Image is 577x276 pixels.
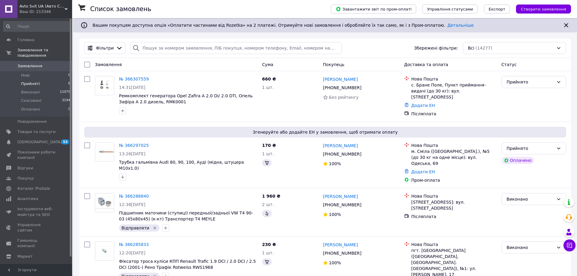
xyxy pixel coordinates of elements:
a: Фіксатор троса куліси КПП Renault Trafic 1.9 DCI / 2.0 DCI / 2.5 DCI (2001-) Рено Трафік Rotweiss... [119,259,256,270]
span: Відгуки [17,165,33,171]
div: м. Сміла ([GEOGRAPHIC_DATA].), №5 (до 30 кг на одне місце): вул. Одеська, 69 [411,148,497,166]
a: Фото товару [95,76,114,95]
button: Управління статусами [422,5,478,14]
input: Пошук за номером замовлення, ПІБ покупця, номером телефону, Email, номером накладної [130,42,342,54]
span: Головна [17,37,34,43]
div: Виконано [507,244,554,251]
div: Нова Пошта [411,142,497,148]
span: 11075 [60,89,70,95]
span: Покупець [323,62,344,67]
div: [PHONE_NUMBER] [322,201,363,209]
a: [PERSON_NAME] [323,242,358,248]
img: Фото товару [95,143,114,161]
span: 2 шт. [262,202,274,207]
button: Чат з покупцем [563,239,575,251]
span: Маркет [17,254,33,259]
a: Фото товару [95,142,114,162]
div: Післяплата [411,111,497,117]
span: Аналітика [17,196,38,202]
span: 230 ₴ [262,242,276,247]
input: Пошук [3,21,71,32]
a: Фото товару [95,241,114,261]
button: Експорт [484,5,510,14]
span: Повідомлення [17,119,47,124]
div: Нова Пошта [411,193,497,199]
a: Підшипник маточини (ступиці) передньої/задньої VW T4 90-03 (45x80x45) (к-кт) Транспортер Т4 MEYLE [119,211,253,221]
a: Фото товару [95,193,114,212]
span: 100% [329,212,341,217]
span: 8 [68,81,70,86]
a: № 366288840 [119,194,149,199]
span: Виконані [21,89,40,95]
span: 12:20[DATE] [119,250,145,255]
div: [PHONE_NUMBER] [322,150,363,158]
span: Управління статусами [427,7,473,11]
span: Створити замовлення [521,7,566,11]
span: 14:31[DATE] [119,85,145,90]
span: Cума [262,62,273,67]
span: Експорт [489,7,505,11]
button: Завантажити звіт по пром-оплаті [331,5,416,14]
span: Оплачені [21,107,40,112]
span: Без рейтингу [329,95,359,100]
span: Управління сайтом [17,222,56,233]
img: Фото товару [95,79,114,92]
div: Нова Пошта [411,76,497,82]
span: 660 ₴ [262,77,276,81]
span: 0 [68,107,70,112]
span: Замовлення [95,62,122,67]
span: Прийняті [21,81,40,86]
div: [STREET_ADDRESS]: вул. [STREET_ADDRESS] [411,199,497,211]
div: Нова Пошта [411,241,497,247]
span: Інструменти веб-майстра та SEO [17,206,56,217]
span: Каталог ProSale [17,186,50,191]
span: Згенеруйте або додайте ЕН у замовлення, щоб отримати оплату [87,129,564,135]
span: Завантажити звіт по пром-оплаті [336,6,411,12]
span: Ремкомплект генератора Opel Zafira A 2.0 Di/ 2.0 DTi, Опель Зафіра А 2.0 дизель, RMK0001 [119,93,252,104]
div: с. Бране Поле, Пункт приймання-видачі (до 30 кг): вул. [STREET_ADDRESS] [411,82,497,100]
a: Трубка гальмівна Audi 80, 90, 100, Ауді (мідна, штуцера M10x1.0) [119,160,244,171]
span: 1 шт. [262,151,274,156]
div: [PHONE_NUMBER] [322,83,363,92]
a: Детальніше [447,23,474,28]
span: Збережені фільтри: [414,45,458,51]
span: Фільтри [96,45,114,51]
h1: Список замовлень [90,5,151,13]
a: № 366307559 [119,77,149,81]
button: Створити замовлення [516,5,571,14]
span: 12:38[DATE] [119,202,145,207]
a: № 366297025 [119,143,149,148]
span: Вашим покупцям доступна опція «Оплатити частинами від Rozetka» на 2 платежі. Отримуйте нові замов... [93,23,474,28]
span: 1 шт. [262,250,274,255]
span: 1 960 ₴ [262,194,280,199]
img: Фото товару [95,245,114,257]
img: Фото товару [95,196,114,209]
a: [PERSON_NAME] [323,193,358,199]
span: (14277) [475,46,492,50]
a: Додати ЕН [411,103,435,108]
span: 53 [62,139,69,144]
span: Покупці [17,176,34,181]
span: Скасовані [21,98,41,103]
span: Гаманець компанії [17,238,56,249]
div: Виконано [507,196,554,202]
div: Ваш ID: 213346 [20,9,72,14]
span: 3194 [62,98,70,103]
div: Пром-оплата [411,177,497,183]
span: Нові [21,73,30,78]
span: Всі [468,45,474,51]
a: № 366285833 [119,242,149,247]
div: Прийнято [507,145,554,152]
span: 1 шт. [262,85,274,90]
span: Замовлення [17,63,42,69]
span: Avto Svit UA (Авто Світ ЮА) - Ваш Світ Автозапчастин [20,4,65,9]
a: Створити замовлення [510,6,571,11]
span: Товари та послуги [17,129,56,135]
span: 170 ₴ [262,143,276,148]
div: Оплачено [502,157,534,164]
div: Післяплата [411,214,497,220]
div: Прийнято [507,79,554,85]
